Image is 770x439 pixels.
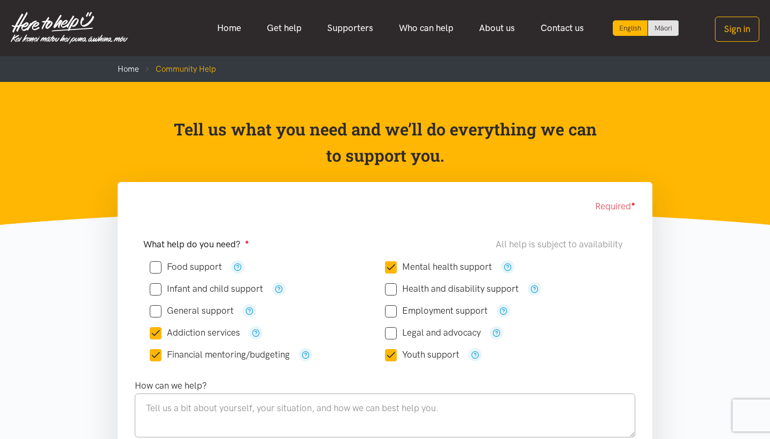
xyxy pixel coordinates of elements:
[254,17,314,40] a: Get help
[150,306,234,315] label: General support
[385,328,481,337] label: Legal and advocacy
[385,262,492,271] label: Mental health support
[528,17,597,40] a: Contact us
[631,200,635,208] sup: ●
[385,284,519,293] label: Health and disability support
[204,17,254,40] a: Home
[385,350,459,359] label: Youth support
[466,17,528,40] a: About us
[11,12,128,44] img: Home
[150,284,263,293] label: Infant and child support
[648,20,679,36] a: Switch to Te Reo Māori
[139,63,216,75] li: Community Help
[496,237,627,252] div: All help is subject to availability
[118,64,139,74] a: Home
[135,379,207,393] label: How can we help?
[613,20,679,36] div: Language toggle
[135,199,635,214] div: Required
[150,328,240,337] label: Addiction services
[150,262,222,271] label: Food support
[150,350,290,359] label: Financial mentoring/budgeting
[143,237,249,252] label: What help do you need?
[715,17,759,42] button: Sign in
[385,306,488,315] label: Employment support
[386,17,466,40] a: Who can help
[314,17,386,40] a: Supporters
[245,238,249,246] sup: ●
[613,20,648,36] div: Current language
[173,116,598,169] p: Tell us what you need and we’ll do everything we can to support you.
